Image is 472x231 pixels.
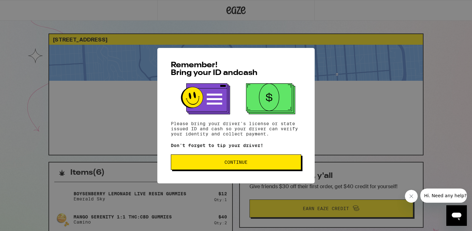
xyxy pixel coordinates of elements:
iframe: Button to launch messaging window [446,205,467,226]
p: Don't forget to tip your driver! [171,143,301,148]
span: Remember! Bring your ID and cash [171,61,258,77]
button: Continue [171,154,301,170]
p: Please bring your driver's license or state issued ID and cash so your driver can verify your ide... [171,121,301,136]
iframe: Close message [405,190,418,203]
span: Continue [224,160,248,164]
iframe: Message from company [420,189,467,203]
